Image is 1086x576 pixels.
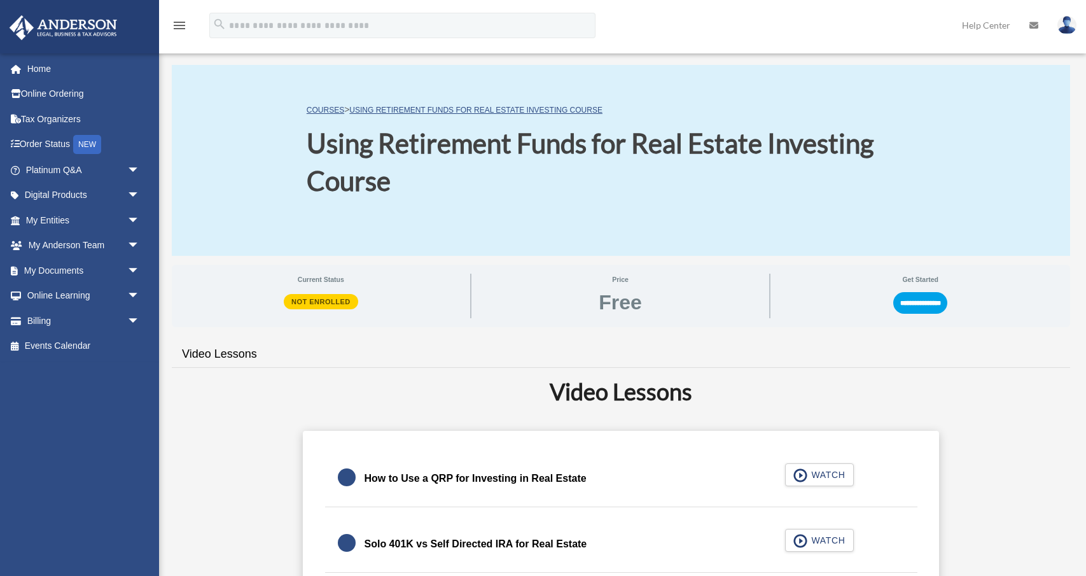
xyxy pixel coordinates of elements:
[172,22,187,33] a: menu
[127,233,153,259] span: arrow_drop_down
[307,102,935,118] p: >
[172,336,267,372] a: Video Lessons
[9,157,159,183] a: Platinum Q&Aarrow_drop_down
[127,157,153,183] span: arrow_drop_down
[212,17,226,31] i: search
[172,18,187,33] i: menu
[127,283,153,309] span: arrow_drop_down
[73,135,101,154] div: NEW
[127,183,153,209] span: arrow_drop_down
[9,283,159,309] a: Online Learningarrow_drop_down
[9,106,159,132] a: Tax Organizers
[127,207,153,234] span: arrow_drop_down
[127,258,153,284] span: arrow_drop_down
[179,376,1062,407] h2: Video Lessons
[9,207,159,233] a: My Entitiesarrow_drop_down
[127,308,153,334] span: arrow_drop_down
[181,274,461,285] span: Current Status
[284,294,358,309] span: Not Enrolled
[9,81,159,107] a: Online Ordering
[6,15,121,40] img: Anderson Advisors Platinum Portal
[480,274,761,285] span: Price
[9,183,159,208] a: Digital Productsarrow_drop_down
[9,56,159,81] a: Home
[9,258,159,283] a: My Documentsarrow_drop_down
[307,106,344,115] a: COURSES
[349,106,602,115] a: Using Retirement Funds for Real Estate Investing Course
[779,274,1061,285] span: Get Started
[599,292,642,313] span: Free
[307,125,935,200] h1: Using Retirement Funds for Real Estate Investing Course
[9,132,159,158] a: Order StatusNEW
[9,233,159,258] a: My Anderson Teamarrow_drop_down
[1057,16,1076,34] img: User Pic
[9,334,159,359] a: Events Calendar
[9,308,159,334] a: Billingarrow_drop_down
